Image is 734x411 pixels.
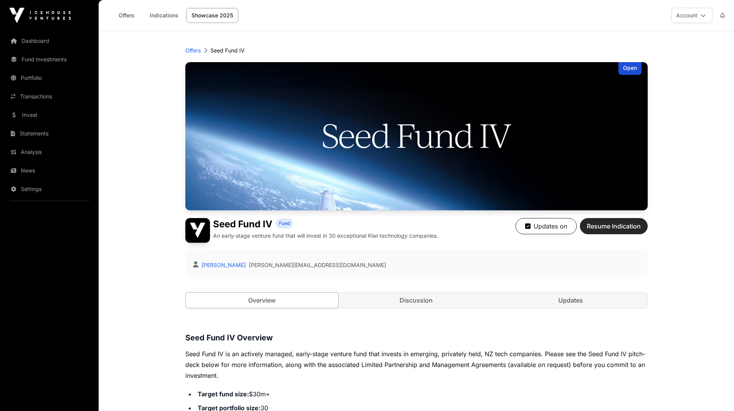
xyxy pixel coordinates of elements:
[618,62,642,75] div: Open
[494,293,647,308] a: Updates
[6,107,92,123] a: Invest
[200,262,246,268] a: [PERSON_NAME]
[6,51,92,68] a: Fund Investments
[6,32,92,49] a: Dashboard
[249,261,386,269] a: [PERSON_NAME][EMAIL_ADDRESS][DOMAIN_NAME]
[185,218,210,243] img: Seed Fund IV
[580,218,648,234] button: Resume Indication
[695,374,734,411] iframe: Chat Widget
[587,222,641,231] span: Resume Indication
[213,232,438,240] p: An early-stage venture fund that will invest in 30 exceptional Kiwi technology companies.
[6,144,92,161] a: Analysis
[6,88,92,105] a: Transactions
[6,69,92,86] a: Portfolio
[580,226,648,233] a: Resume Indication
[6,125,92,142] a: Statements
[516,218,577,234] button: Updates on
[185,348,648,381] p: Seed Fund IV is an actively managed, early-stage venture fund that invests in emerging, privately...
[185,292,339,308] a: Overview
[9,8,71,23] img: Icehouse Ventures Logo
[6,162,92,179] a: News
[340,293,493,308] a: Discussion
[186,293,647,308] nav: Tabs
[198,390,249,398] strong: Target fund size:
[213,218,272,230] h1: Seed Fund IV
[671,8,712,23] button: Account
[185,47,201,54] a: Offers
[186,8,238,23] a: Showcase 2025
[195,389,648,399] li: $30m+
[279,220,290,227] span: Fund
[111,8,142,23] a: Offers
[210,47,245,54] p: Seed Fund IV
[185,332,648,344] h3: Seed Fund IV Overview
[185,62,648,210] img: Seed Fund IV
[145,8,183,23] a: Indications
[6,181,92,198] a: Settings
